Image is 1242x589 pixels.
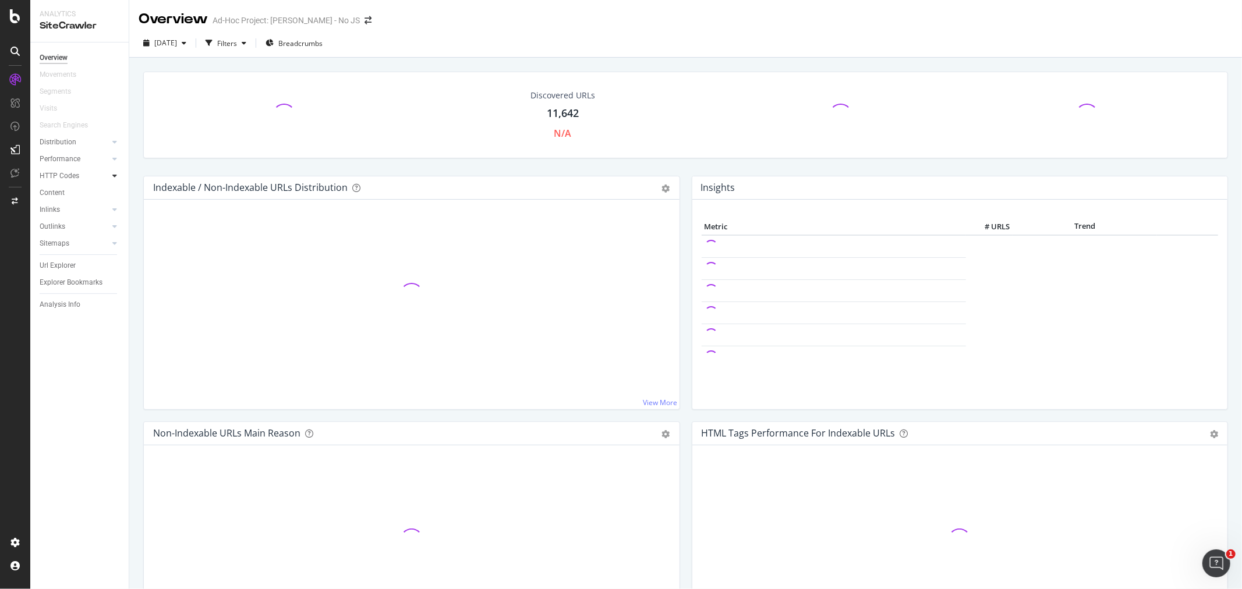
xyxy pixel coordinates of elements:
[139,34,191,52] button: [DATE]
[40,237,109,250] a: Sitemaps
[40,299,121,311] a: Analysis Info
[702,218,967,236] th: Metric
[1226,549,1236,559] span: 1
[554,127,571,140] div: N/A
[40,69,76,81] div: Movements
[40,260,76,272] div: Url Explorer
[40,237,69,250] div: Sitemaps
[40,86,83,98] a: Segments
[201,34,251,52] button: Filters
[40,52,121,64] a: Overview
[40,136,76,148] div: Distribution
[139,9,208,29] div: Overview
[702,427,896,439] div: HTML Tags Performance for Indexable URLs
[40,102,69,115] a: Visits
[40,276,121,289] a: Explorer Bookmarks
[40,204,60,216] div: Inlinks
[1013,218,1157,236] th: Trend
[40,187,121,199] a: Content
[966,218,1013,236] th: # URLS
[530,90,595,101] div: Discovered URLs
[547,106,579,121] div: 11,642
[40,19,119,33] div: SiteCrawler
[154,38,177,48] span: 2025 Aug. 26th
[40,299,80,311] div: Analysis Info
[40,86,71,98] div: Segments
[40,260,121,272] a: Url Explorer
[365,16,371,24] div: arrow-right-arrow-left
[40,204,109,216] a: Inlinks
[40,170,79,182] div: HTTP Codes
[40,153,80,165] div: Performance
[40,187,65,199] div: Content
[643,398,678,407] a: View More
[153,427,300,439] div: Non-Indexable URLs Main Reason
[217,38,237,48] div: Filters
[1202,549,1230,577] iframe: Intercom live chat
[40,136,109,148] a: Distribution
[278,38,323,48] span: Breadcrumbs
[40,221,109,233] a: Outlinks
[662,184,670,193] div: gear
[662,430,670,438] div: gear
[40,153,109,165] a: Performance
[40,52,68,64] div: Overview
[261,34,327,52] button: Breadcrumbs
[213,15,360,26] div: Ad-Hoc Project: [PERSON_NAME] - No JS
[40,119,88,132] div: Search Engines
[40,276,102,289] div: Explorer Bookmarks
[1210,430,1218,438] div: gear
[40,221,65,233] div: Outlinks
[40,9,119,19] div: Analytics
[153,182,348,193] div: Indexable / Non-Indexable URLs Distribution
[701,180,735,196] h4: Insights
[40,102,57,115] div: Visits
[40,69,88,81] a: Movements
[40,170,109,182] a: HTTP Codes
[40,119,100,132] a: Search Engines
